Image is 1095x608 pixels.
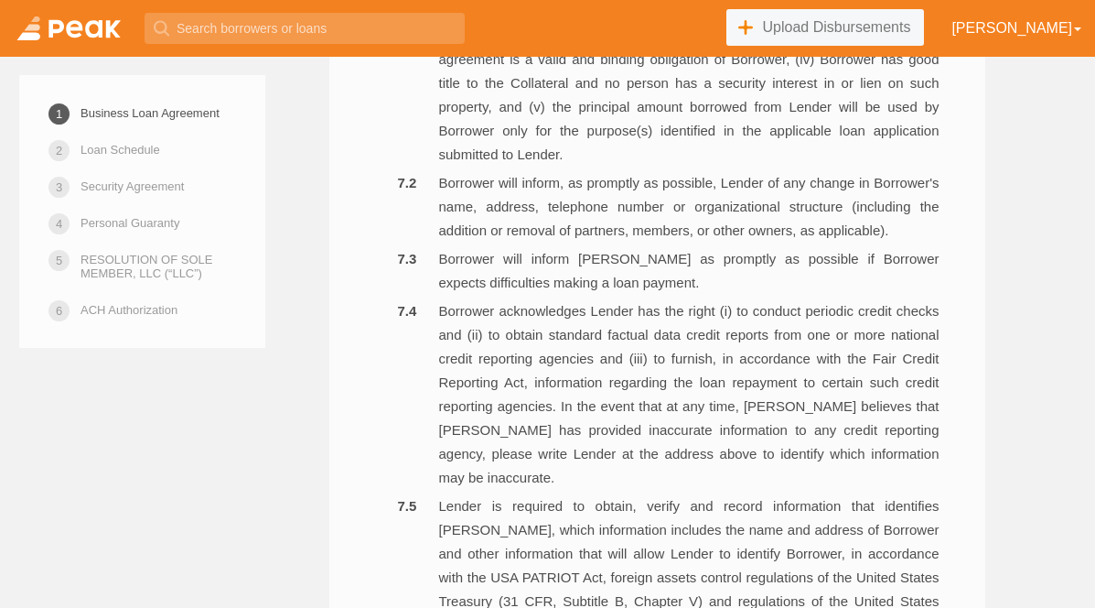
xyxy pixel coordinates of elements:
[81,244,236,289] a: RESOLUTION OF SOLE MEMBER, LLC (“LLC”)
[81,97,220,129] a: Business Loan Agreement
[398,247,939,295] li: Borrower will inform [PERSON_NAME] as promptly as possible if Borrower expects difficulties makin...
[81,170,184,202] a: Security Agreement
[398,299,939,490] li: Borrower acknowledges Lender has the right (i) to conduct periodic credit checks and (ii) to obta...
[398,171,939,243] li: Borrower will inform, as promptly as possible, Lender of any change in Borrower's name, address, ...
[726,9,925,46] a: Upload Disbursements
[81,134,160,166] a: Loan Schedule
[81,294,177,326] a: ACH Authorization
[81,207,179,239] a: Personal Guaranty
[145,13,465,44] input: Search borrowers or loans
